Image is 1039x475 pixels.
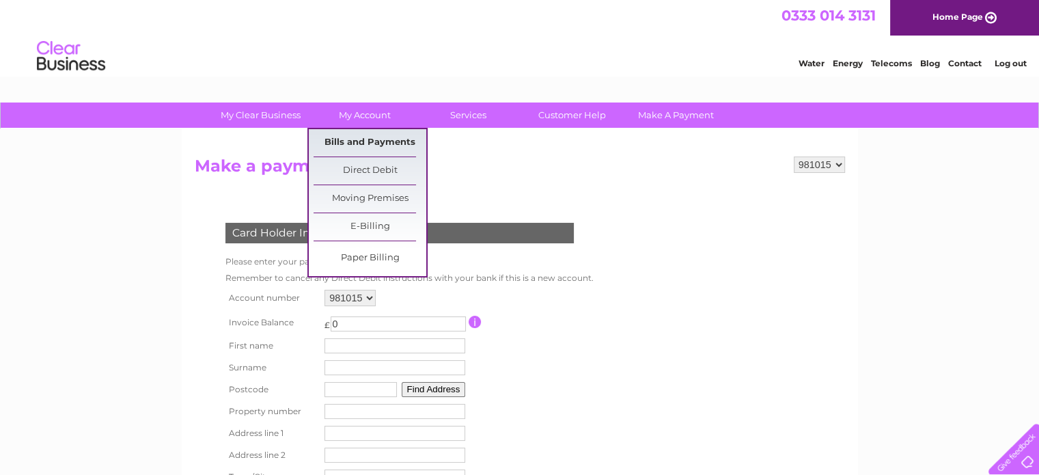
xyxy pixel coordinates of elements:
[412,103,525,128] a: Services
[197,8,843,66] div: Clear Business is a trading name of Verastar Limited (registered in [GEOGRAPHIC_DATA] No. 3667643...
[781,7,876,24] a: 0333 014 3131
[222,444,322,466] th: Address line 2
[799,58,825,68] a: Water
[314,185,426,213] a: Moving Premises
[833,58,863,68] a: Energy
[222,286,322,310] th: Account number
[871,58,912,68] a: Telecoms
[222,422,322,444] th: Address line 1
[225,223,574,243] div: Card Holder Information
[620,103,732,128] a: Make A Payment
[222,401,322,422] th: Property number
[222,270,597,286] td: Remember to cancel any Direct Debit instructions with your bank if this is a new account.
[222,357,322,379] th: Surname
[308,103,421,128] a: My Account
[222,310,322,335] th: Invoice Balance
[314,157,426,185] a: Direct Debit
[324,313,330,330] td: £
[36,36,106,77] img: logo.png
[314,245,426,272] a: Paper Billing
[948,58,982,68] a: Contact
[195,157,845,182] h2: Make a payment
[920,58,940,68] a: Blog
[314,213,426,241] a: E-Billing
[402,382,466,397] button: Find Address
[994,58,1026,68] a: Log out
[469,316,482,328] input: Information
[516,103,628,128] a: Customer Help
[222,254,597,270] td: Please enter your payment card details below.
[204,103,317,128] a: My Clear Business
[314,129,426,157] a: Bills and Payments
[222,335,322,357] th: First name
[222,379,322,401] th: Postcode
